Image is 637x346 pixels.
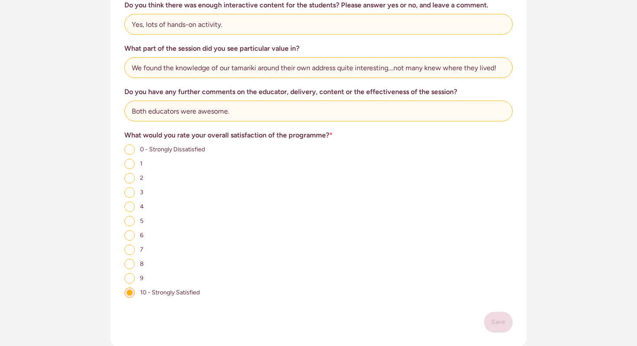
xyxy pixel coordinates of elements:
input: 7 [124,245,135,255]
h3: What part of the session did you see particular value in? [124,43,513,54]
span: 4 [140,203,144,210]
input: 0 - Strongly Dissatisfied [124,144,135,155]
span: 3 [140,189,143,196]
input: 4 [124,202,135,212]
input: 9 [124,273,135,284]
span: 2 [140,174,143,182]
input: 8 [124,259,135,269]
input: 1 [124,159,135,169]
input: 10 - Strongly Satisfied [124,287,135,298]
input: 5 [124,216,135,226]
input: 6 [124,230,135,241]
span: 5 [140,217,143,225]
span: 1 [140,160,143,167]
h3: What would you rate your overall satisfaction of the programme? [124,130,513,140]
span: 6 [140,232,143,239]
span: 9 [140,274,143,282]
span: 10 - Strongly Satisfied [140,289,200,296]
input: 3 [124,187,135,198]
span: 7 [140,246,143,253]
span: 8 [140,260,144,268]
input: 2 [124,173,135,183]
h3: Do you have any further comments on the educator, delivery, content or the effectiveness of the s... [124,87,513,97]
span: 0 - Strongly Dissatisfied [140,146,205,153]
